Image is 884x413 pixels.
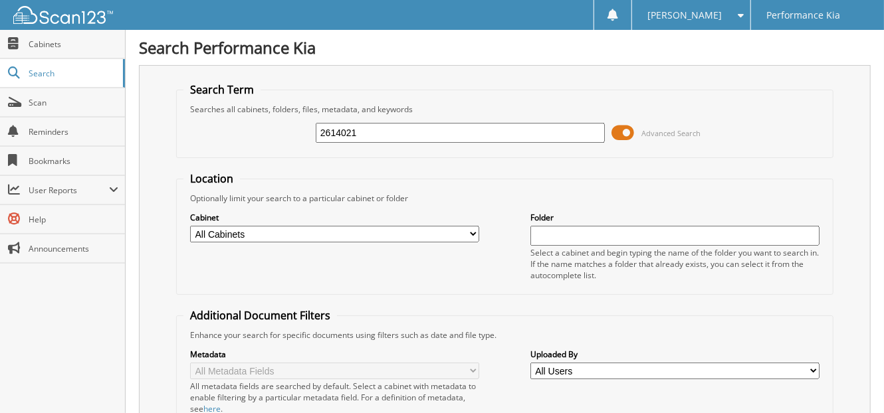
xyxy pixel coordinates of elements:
span: Advanced Search [641,128,701,138]
legend: Search Term [183,82,261,97]
div: Enhance your search for specific documents using filters such as date and file type. [183,329,826,341]
span: Bookmarks [29,155,118,167]
h1: Search Performance Kia [139,37,871,58]
legend: Additional Document Filters [183,308,337,323]
span: Cabinets [29,39,118,50]
span: [PERSON_NAME] [648,11,722,19]
label: Cabinet [190,212,479,223]
span: Help [29,214,118,225]
label: Uploaded By [530,349,820,360]
span: Announcements [29,243,118,254]
div: Optionally limit your search to a particular cabinet or folder [183,193,826,204]
span: User Reports [29,185,109,196]
label: Folder [530,212,820,223]
div: Searches all cabinets, folders, files, metadata, and keywords [183,104,826,115]
img: scan123-logo-white.svg [13,6,113,24]
span: Reminders [29,126,118,137]
div: Select a cabinet and begin typing the name of the folder you want to search in. If the name match... [530,247,820,281]
span: Search [29,68,116,79]
span: Performance Kia [766,11,840,19]
label: Metadata [190,349,479,360]
legend: Location [183,171,240,186]
span: Scan [29,97,118,108]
